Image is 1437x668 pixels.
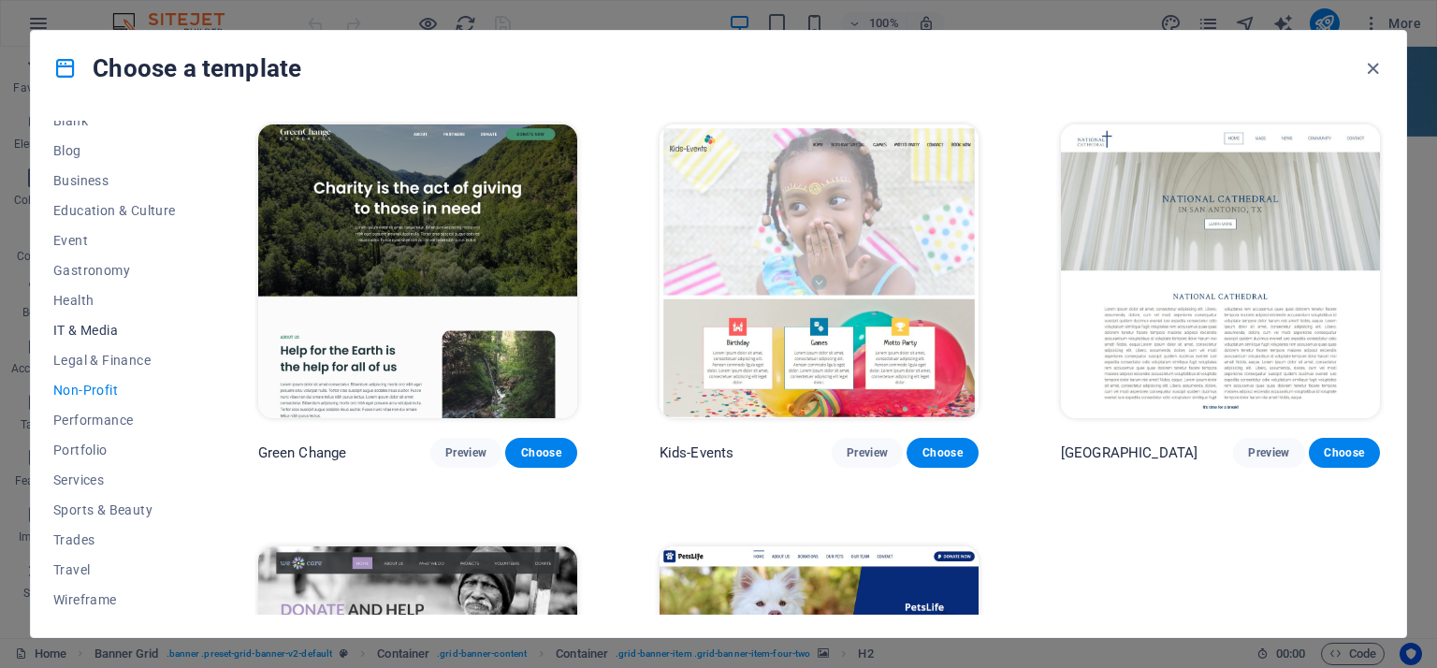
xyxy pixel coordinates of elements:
[53,405,176,435] button: Performance
[53,383,176,398] span: Non-Profit
[53,106,176,136] button: Blank
[53,203,176,218] span: Education & Culture
[53,562,176,577] span: Travel
[53,413,176,428] span: Performance
[53,353,176,368] span: Legal & Finance
[53,143,176,158] span: Blog
[832,438,903,468] button: Preview
[53,585,176,615] button: Wireframe
[53,173,176,188] span: Business
[53,555,176,585] button: Travel
[53,443,176,457] span: Portfolio
[53,285,176,315] button: Health
[53,255,176,285] button: Gastronomy
[1233,438,1304,468] button: Preview
[53,136,176,166] button: Blog
[660,443,734,462] p: Kids-Events
[1309,438,1380,468] button: Choose
[1324,445,1365,460] span: Choose
[53,465,176,495] button: Services
[1061,124,1380,418] img: National Cathedral
[53,502,176,517] span: Sports & Beauty
[53,345,176,375] button: Legal & Finance
[53,225,176,255] button: Event
[53,472,176,487] span: Services
[53,375,176,405] button: Non-Profit
[53,233,176,248] span: Event
[258,124,577,418] img: Green Change
[53,263,176,278] span: Gastronomy
[53,495,176,525] button: Sports & Beauty
[907,438,978,468] button: Choose
[53,113,176,128] span: Blank
[53,166,176,196] button: Business
[53,196,176,225] button: Education & Culture
[847,445,888,460] span: Preview
[53,435,176,465] button: Portfolio
[922,445,963,460] span: Choose
[53,315,176,345] button: IT & Media
[660,124,979,418] img: Kids-Events
[430,438,501,468] button: Preview
[1061,443,1197,462] p: [GEOGRAPHIC_DATA]
[53,592,176,607] span: Wireframe
[258,443,347,462] p: Green Change
[53,323,176,338] span: IT & Media
[53,525,176,555] button: Trades
[1248,445,1289,460] span: Preview
[445,445,486,460] span: Preview
[505,438,576,468] button: Choose
[520,445,561,460] span: Choose
[53,53,301,83] h4: Choose a template
[53,532,176,547] span: Trades
[53,293,176,308] span: Health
